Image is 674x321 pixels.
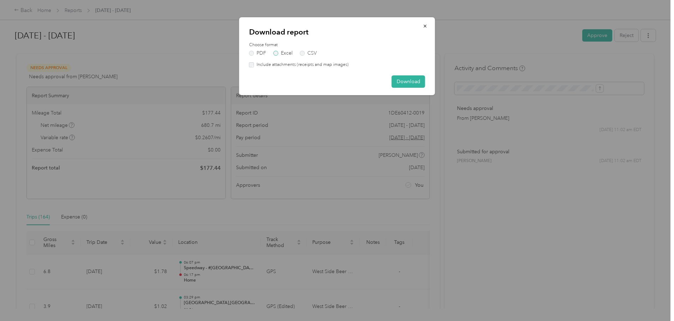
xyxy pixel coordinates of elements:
p: Download report [249,27,425,37]
label: Choose format [249,42,425,48]
iframe: Everlance-gr Chat Button Frame [634,282,674,321]
label: CSV [300,51,317,56]
label: PDF [249,51,266,56]
button: Download [392,75,425,88]
label: Include attachments (receipts and map images) [254,62,349,68]
label: Excel [273,51,293,56]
